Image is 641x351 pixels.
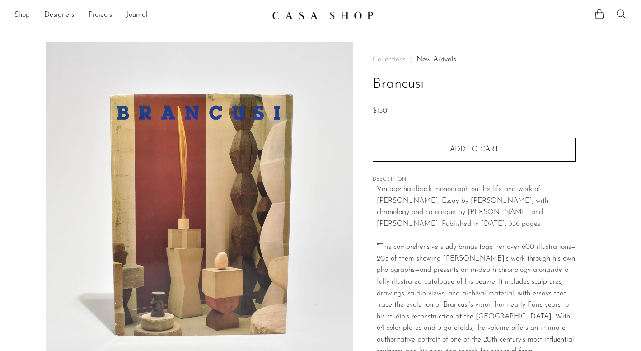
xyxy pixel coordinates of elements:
a: Designers [44,9,74,21]
ul: NEW HEADER MENU [14,8,265,23]
a: New Arrivals [416,56,456,63]
span: $150 [373,108,387,115]
a: Projects [89,9,112,21]
span: Collections [373,56,406,63]
a: Journal [126,9,148,21]
nav: Desktop navigation [14,8,265,23]
button: Add to cart [373,138,576,161]
span: Add to cart [450,146,499,153]
a: Shop [14,9,30,21]
nav: Breadcrumbs [373,56,576,63]
span: DESCRIPTION [373,176,576,184]
h1: Brancusi [373,73,576,96]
